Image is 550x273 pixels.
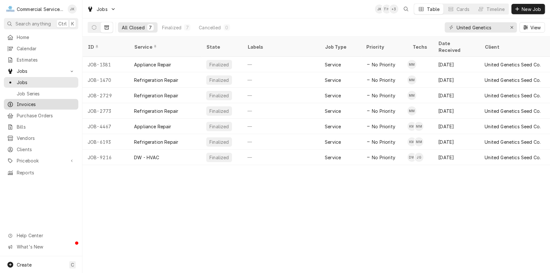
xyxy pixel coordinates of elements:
[209,61,229,68] div: Finalized
[485,77,541,83] div: United Genetics Seed Co.
[407,75,416,84] div: Mark Mottau's Avatar
[372,92,395,99] span: No Priority
[97,6,108,13] span: Jobs
[17,45,75,52] span: Calendar
[82,72,129,88] div: JOB-1470
[82,103,129,119] div: JOB-2773
[407,60,416,69] div: Mark Mottau's Avatar
[71,261,74,268] span: C
[485,123,541,130] div: United Genetics Seed Co.
[366,44,401,50] div: Priority
[88,44,122,50] div: ID
[17,169,75,176] span: Reports
[199,24,221,31] div: Cancelled
[17,6,64,13] div: Commercial Service Co.
[17,262,32,268] span: Create
[427,6,439,13] div: Table
[4,155,78,166] a: Go to Pricebook
[68,5,77,14] div: John Key's Avatar
[372,77,395,83] span: No Priority
[529,24,542,31] span: View
[507,22,517,33] button: Erase input
[6,5,15,14] div: C
[4,110,78,121] a: Purchase Orders
[17,68,65,74] span: Jobs
[372,139,395,145] span: No Priority
[122,24,145,31] div: All Closed
[209,92,229,99] div: Finalized
[372,61,395,68] span: No Priority
[520,6,542,13] span: New Job
[17,56,75,63] span: Estimates
[84,4,119,15] a: Go to Jobs
[82,88,129,103] div: JOB-2729
[325,77,341,83] div: Service
[325,123,341,130] div: Service
[433,72,479,88] div: [DATE]
[134,44,195,50] div: Service
[17,157,65,164] span: Pricebook
[519,22,545,33] button: View
[433,134,479,150] div: [DATE]
[457,6,469,13] div: Cards
[4,66,78,76] a: Go to Jobs
[58,20,67,27] span: Ctrl
[4,122,78,132] a: Bills
[4,43,78,54] a: Calendar
[372,154,395,161] span: No Priority
[433,88,479,103] div: [DATE]
[438,40,473,54] div: Date Received
[149,24,152,31] div: 7
[17,135,75,141] span: Vendors
[15,20,51,27] span: Search anything
[4,241,78,252] a: Go to What's New
[414,153,423,162] div: JG
[407,153,416,162] div: DW
[4,88,78,99] a: Job Series
[407,60,416,69] div: MM
[375,5,384,14] div: JK
[325,154,341,161] div: Service
[4,99,78,110] a: Invoices
[407,91,416,100] div: MM
[209,123,229,130] div: Finalized
[82,119,129,134] div: JOB-4467
[407,91,416,100] div: Mark Mottau's Avatar
[325,44,356,50] div: Job Type
[372,108,395,114] span: No Priority
[4,18,78,29] button: Search anythingCtrlK
[6,5,15,14] div: Commercial Service Co.'s Avatar
[242,150,320,165] div: —
[17,232,74,239] span: Help Center
[134,77,178,83] div: Refrigeration Repair
[407,122,416,131] div: Keegan Mottau's Avatar
[412,44,428,50] div: Techs
[456,22,505,33] input: Keyword search
[487,6,505,13] div: Timeline
[407,153,416,162] div: David Waite's Avatar
[414,137,423,146] div: Mark Mottau's Avatar
[134,123,171,130] div: Appliance Repair
[433,103,479,119] div: [DATE]
[17,34,75,41] span: Home
[401,4,411,14] button: Open search
[4,167,78,178] a: Reports
[407,137,416,146] div: Keegan Mottau's Avatar
[17,101,75,108] span: Invoices
[433,119,479,134] div: [DATE]
[242,134,320,150] div: —
[17,243,74,250] span: What's New
[485,154,541,161] div: United Genetics Seed Co.
[17,79,75,86] span: Jobs
[433,150,479,165] div: [DATE]
[4,77,78,88] a: Jobs
[242,103,320,119] div: —
[185,24,189,31] div: 7
[389,5,398,14] div: + 3
[325,108,341,114] div: Service
[382,5,391,14] div: TH
[71,20,74,27] span: K
[242,88,320,103] div: —
[242,57,320,72] div: —
[82,134,129,150] div: JOB-6193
